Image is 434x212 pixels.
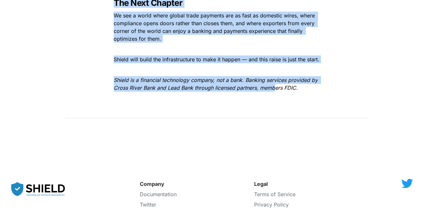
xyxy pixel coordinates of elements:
a: Privacy Policy [254,201,289,208]
span: Shield will build the infrastructure to make it happen — and this raise is just the start. [114,56,319,63]
em: Shield is a financial technology company, not a bank. Banking services provided by Cross River Ba... [114,77,319,91]
strong: Company [140,181,164,187]
span: We see a world where global trade payments are as fast as domestic wires, where compliance opens ... [114,12,316,42]
a: Documentation [140,191,177,197]
a: Terms of Service [254,191,295,197]
strong: Legal [254,181,268,187]
a: Twitter [140,201,156,208]
span: See More Posts [98,125,159,135]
